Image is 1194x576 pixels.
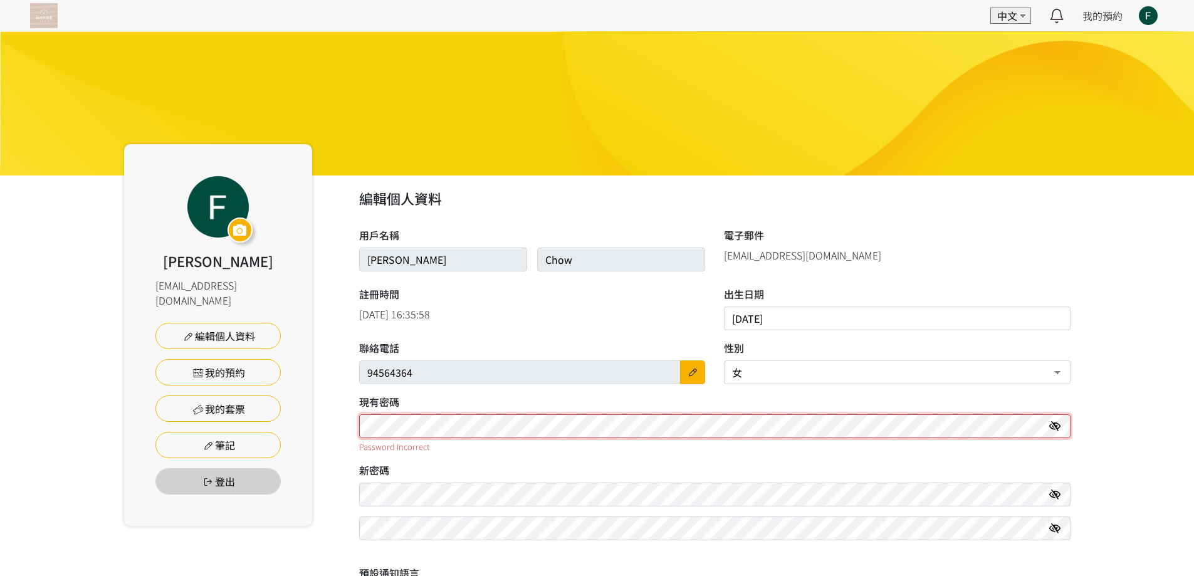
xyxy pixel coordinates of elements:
[155,323,281,349] a: 編輯個人資料
[724,286,764,301] label: 出生日期
[163,251,273,271] div: [PERSON_NAME]
[359,248,527,271] input: 請輸入名稱
[359,188,1071,209] h2: 編輯個人資料
[155,278,281,308] div: [EMAIL_ADDRESS][DOMAIN_NAME]
[537,248,705,271] input: 請輸入姓氏
[724,340,744,355] label: 性別
[155,432,281,458] a: 筆記
[359,340,399,355] label: 聯絡電話
[155,468,281,495] button: 登出
[1082,8,1123,23] a: 我的預約
[359,394,399,409] label: 現有密碼
[359,286,399,301] label: 註冊時間
[359,441,1071,453] div: Password Incorrect
[359,306,705,322] div: [DATE] 16:35:58
[724,248,1070,263] div: [EMAIL_ADDRESS][DOMAIN_NAME]
[155,395,281,422] a: 我的套票
[724,228,764,243] label: 電子郵件
[155,359,281,385] a: 我的預約
[359,463,389,478] label: 新密碼
[30,3,58,28] img: T57dtJh47iSJKDtQ57dN6xVUMYY2M0XQuGF02OI4.png
[359,228,399,243] label: 用戶名稱
[724,306,1070,330] input: 出生日期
